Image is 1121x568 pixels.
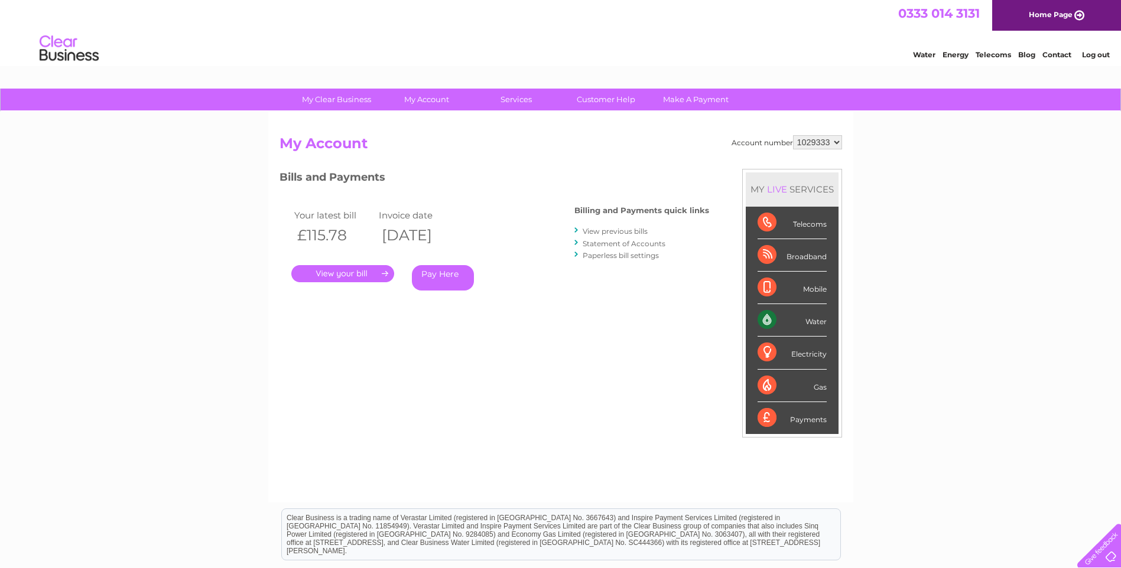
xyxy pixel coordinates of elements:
[280,135,842,158] h2: My Account
[288,89,385,110] a: My Clear Business
[376,223,461,247] th: [DATE]
[1042,50,1071,59] a: Contact
[1018,50,1035,59] a: Blog
[898,6,980,21] a: 0333 014 3131
[291,223,376,247] th: £115.78
[467,89,565,110] a: Services
[732,135,842,149] div: Account number
[282,6,840,57] div: Clear Business is a trading name of Verastar Limited (registered in [GEOGRAPHIC_DATA] No. 3667643...
[291,207,376,223] td: Your latest bill
[412,265,474,290] a: Pay Here
[1082,50,1110,59] a: Log out
[291,265,394,282] a: .
[583,251,659,260] a: Paperless bill settings
[378,89,475,110] a: My Account
[765,184,789,195] div: LIVE
[280,169,709,190] h3: Bills and Payments
[746,172,839,206] div: MY SERVICES
[758,370,827,402] div: Gas
[574,206,709,215] h4: Billing and Payments quick links
[913,50,935,59] a: Water
[758,239,827,272] div: Broadband
[758,402,827,434] div: Payments
[39,31,99,67] img: logo.png
[758,337,827,369] div: Electricity
[557,89,655,110] a: Customer Help
[647,89,745,110] a: Make A Payment
[758,304,827,337] div: Water
[583,227,648,236] a: View previous bills
[976,50,1011,59] a: Telecoms
[943,50,969,59] a: Energy
[376,207,461,223] td: Invoice date
[758,207,827,239] div: Telecoms
[583,239,665,248] a: Statement of Accounts
[758,272,827,304] div: Mobile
